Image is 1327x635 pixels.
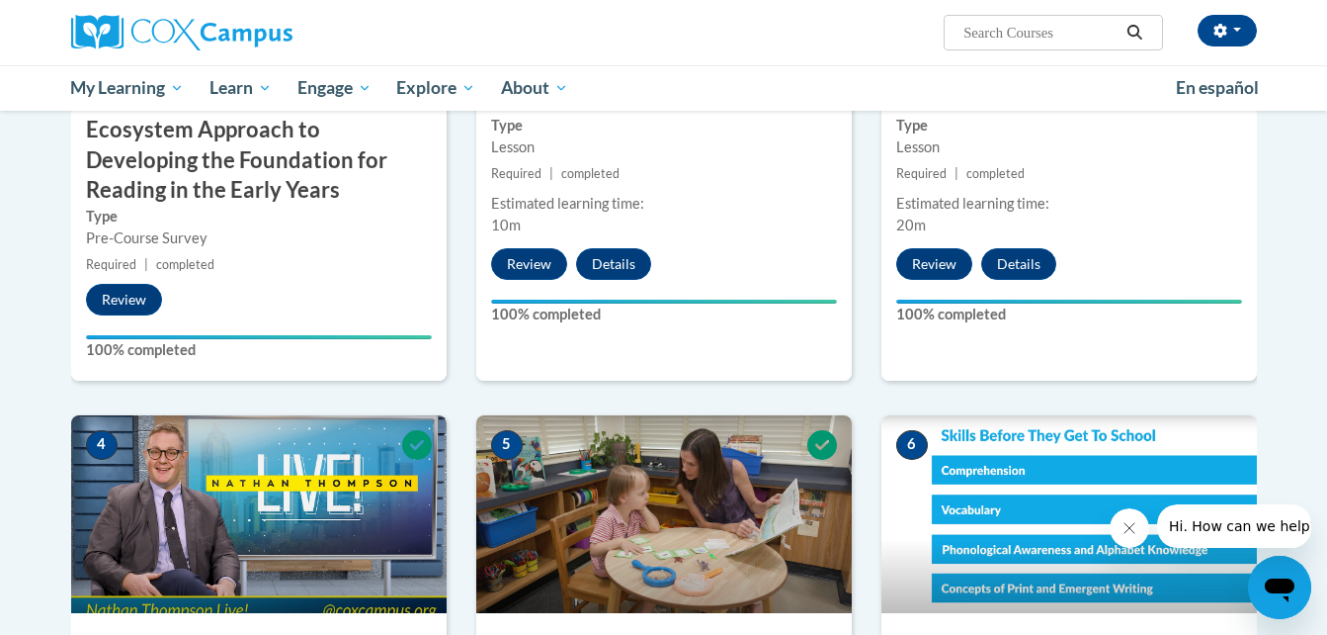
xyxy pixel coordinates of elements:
img: Course Image [881,415,1257,613]
span: completed [156,257,214,272]
button: Account Settings [1198,15,1257,46]
input: Search Courses [961,21,1120,45]
span: Engage [297,76,372,100]
button: Search [1120,21,1149,45]
div: Lesson [491,136,837,158]
button: Details [576,248,651,280]
label: Type [896,115,1242,136]
div: Pre-Course Survey [86,227,432,249]
button: Details [981,248,1056,280]
div: Your progress [86,335,432,339]
span: 6 [896,430,928,460]
img: Course Image [71,415,447,613]
a: My Learning [58,65,198,111]
span: 20m [896,217,926,233]
label: 100% completed [491,304,837,325]
a: Cox Campus [71,15,447,50]
span: 4 [86,430,118,460]
iframe: Button to launch messaging window [1248,556,1311,619]
span: | [549,166,553,181]
a: Engage [285,65,384,111]
span: Required [86,257,136,272]
div: Your progress [491,300,837,304]
span: completed [561,166,620,181]
button: Review [896,248,972,280]
span: Learn [209,76,272,100]
div: Estimated learning time: [491,193,837,215]
span: Required [896,166,947,181]
span: 5 [491,430,523,460]
span: 10m [491,217,521,233]
span: | [144,257,148,272]
span: Hi. How can we help? [12,14,160,30]
div: Estimated learning time: [896,193,1242,215]
h3: Pre-Course Survey for An Ecosystem Approach to Developing the Foundation for Reading in the Early... [71,84,447,206]
span: completed [966,166,1025,181]
label: 100% completed [86,339,432,361]
label: Type [86,206,432,227]
span: | [954,166,958,181]
iframe: Close message [1110,508,1149,548]
span: Explore [396,76,475,100]
button: Review [491,248,567,280]
label: Type [491,115,837,136]
a: About [488,65,581,111]
img: Course Image [476,415,852,613]
div: Lesson [896,136,1242,158]
button: Review [86,284,162,316]
a: Explore [383,65,488,111]
span: My Learning [70,76,184,100]
span: En español [1176,77,1259,98]
span: About [501,76,568,100]
span: Required [491,166,541,181]
a: Learn [197,65,285,111]
iframe: Message from company [1157,504,1311,548]
div: Your progress [896,300,1242,304]
label: 100% completed [896,304,1242,325]
div: Main menu [41,65,1286,111]
a: En español [1163,67,1272,109]
img: Cox Campus [71,15,292,50]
